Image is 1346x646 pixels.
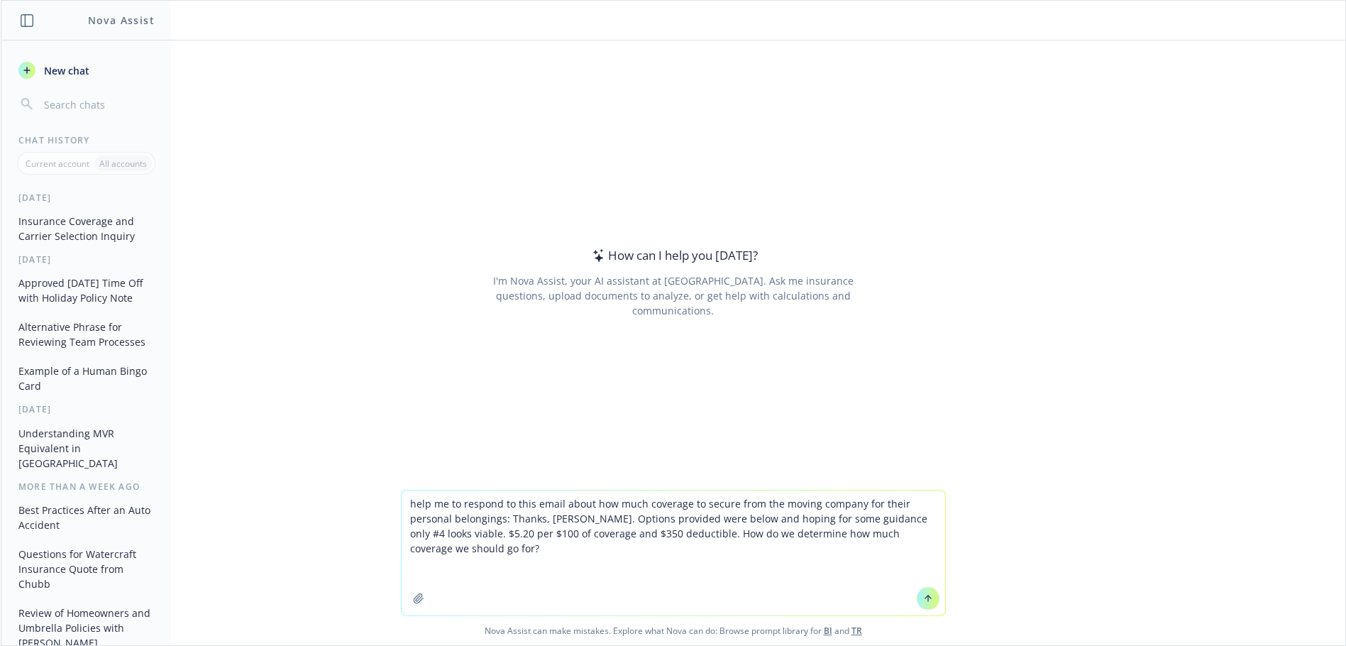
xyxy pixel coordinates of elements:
[1,134,171,146] div: Chat History
[13,315,160,354] button: Alternative Phrase for Reviewing Team Processes
[851,625,862,637] a: TR
[41,94,154,114] input: Search chats
[41,63,89,78] span: New chat
[1,253,171,265] div: [DATE]
[26,158,89,170] p: Current account
[1,481,171,493] div: More than a week ago
[13,271,160,310] button: Approved [DATE] Time Off with Holiday Policy Note
[13,498,160,537] button: Best Practices After an Auto Accident
[13,58,160,83] button: New chat
[13,542,160,596] button: Questions for Watercraft Insurance Quote from Chubb
[13,422,160,475] button: Understanding MVR Equivalent in [GEOGRAPHIC_DATA]
[13,209,160,248] button: Insurance Coverage and Carrier Selection Inquiry
[99,158,147,170] p: All accounts
[402,491,945,615] textarea: help me to respond to this email about how much coverage to secure from the moving company for th...
[1,192,171,204] div: [DATE]
[1,403,171,415] div: [DATE]
[473,273,873,318] div: I'm Nova Assist, your AI assistant at [GEOGRAPHIC_DATA]. Ask me insurance questions, upload docum...
[6,616,1340,645] span: Nova Assist can make mistakes. Explore what Nova can do: Browse prompt library for and
[588,246,758,265] div: How can I help you [DATE]?
[13,359,160,398] button: Example of a Human Bingo Card
[88,13,155,28] h1: Nova Assist
[824,625,832,637] a: BI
